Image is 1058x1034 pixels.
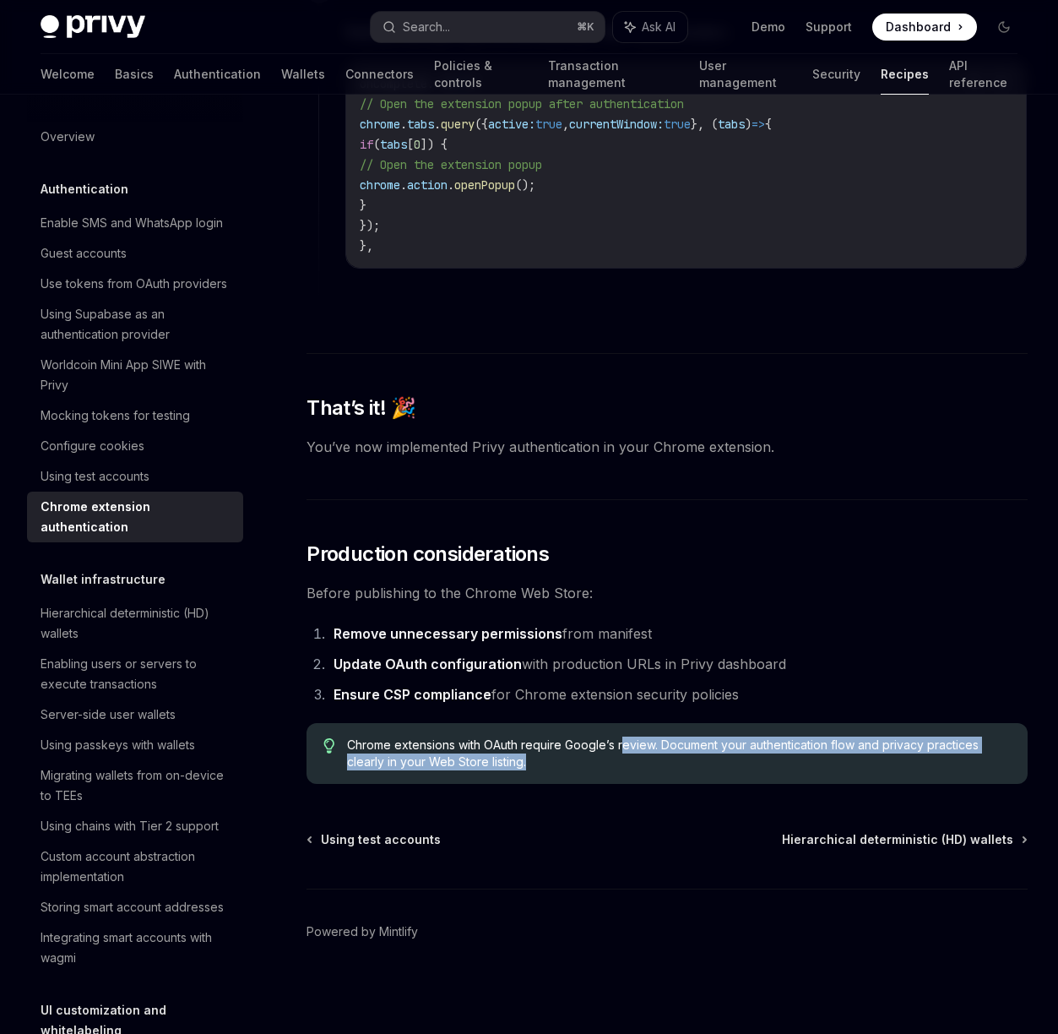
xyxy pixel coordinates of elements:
div: Integrating smart accounts with wagmi [41,928,233,968]
a: Enable SMS and WhatsApp login [27,208,243,238]
div: Enabling users or servers to execute transactions [41,654,233,694]
span: . [400,117,407,132]
img: dark logo [41,15,145,39]
span: if [360,137,373,152]
div: Storing smart account addresses [41,897,224,917]
span: You’ve now implemented Privy authentication in your Chrome extension. [307,435,1028,459]
span: tabs [718,117,745,132]
a: Migrating wallets from on-device to TEEs [27,760,243,811]
span: openPopup [454,177,515,193]
span: . [448,177,454,193]
span: . [434,117,441,132]
div: Hierarchical deterministic (HD) wallets [41,603,233,644]
a: Wallets [281,54,325,95]
div: Overview [41,127,95,147]
span: [ [407,137,414,152]
a: Storing smart account addresses [27,892,243,922]
span: Dashboard [886,19,951,35]
a: Policies & controls [434,54,528,95]
a: Use tokens from OAuth providers [27,269,243,299]
span: action [407,177,448,193]
div: Using passkeys with wallets [41,735,195,755]
span: Hierarchical deterministic (HD) wallets [782,831,1013,848]
span: Ask AI [642,19,675,35]
a: Guest accounts [27,238,243,269]
a: Using passkeys with wallets [27,730,243,760]
div: Server-side user wallets [41,705,176,725]
button: Ask AI [613,12,687,42]
a: Authentication [174,54,261,95]
span: tabs [407,117,434,132]
a: Custom account abstraction implementation [27,841,243,892]
a: API reference [949,54,1017,95]
h5: Authentication [41,179,128,199]
span: tabs [380,137,407,152]
a: Hierarchical deterministic (HD) wallets [782,831,1026,848]
button: Toggle dark mode [990,14,1017,41]
span: }); [360,218,380,233]
div: Using test accounts [41,466,149,487]
span: // Open the extension popup [360,157,542,172]
a: Basics [115,54,154,95]
strong: Update OAuth configuration [334,656,522,672]
span: } [360,198,366,213]
strong: Ensure CSP compliance [334,686,491,703]
a: Powered by Mintlify [307,923,418,940]
span: ({ [475,117,488,132]
a: Using Supabase as an authentication provider [27,299,243,350]
div: Enable SMS and WhatsApp login [41,213,223,233]
a: Demo [751,19,785,35]
div: Mocking tokens for testing [41,405,190,426]
span: // Open the extension popup after authentication [360,96,684,112]
div: Search... [403,17,450,37]
span: chrome [360,117,400,132]
span: => [751,117,765,132]
a: Mocking tokens for testing [27,400,243,431]
div: Chrome extension authentication [41,497,233,537]
span: true [535,117,562,132]
div: Configure cookies [41,436,144,456]
button: Search...⌘K [371,12,605,42]
a: User management [699,54,792,95]
span: Production considerations [307,541,549,568]
a: Welcome [41,54,95,95]
span: }, ( [691,117,718,132]
a: Enabling users or servers to execute transactions [27,649,243,699]
span: , [562,117,569,132]
a: Connectors [345,54,414,95]
span: true [664,117,691,132]
span: query [441,117,475,132]
span: }, [360,238,373,253]
span: (); [515,177,535,193]
span: active: [488,117,535,132]
span: Chrome extensions with OAuth require Google’s review. Document your authentication flow and priva... [347,737,1011,770]
a: Dashboard [872,14,977,41]
a: Transaction management [548,54,678,95]
div: Custom account abstraction implementation [41,846,233,887]
span: ) [745,117,751,132]
li: from manifest [328,622,1028,645]
a: Configure cookies [27,431,243,461]
span: . [400,177,407,193]
span: { [765,117,772,132]
a: Using test accounts [27,461,243,492]
span: Using test accounts [321,831,441,848]
a: Support [806,19,852,35]
a: Using chains with Tier 2 support [27,811,243,841]
strong: Remove unnecessary permissions [334,625,562,642]
span: ]) { [420,137,448,152]
div: Worldcoin Mini App SIWE with Privy [41,355,233,395]
a: Worldcoin Mini App SIWE with Privy [27,350,243,400]
div: Using chains with Tier 2 support [41,816,219,836]
div: Use tokens from OAuth providers [41,274,227,294]
span: 0 [414,137,420,152]
a: Overview [27,122,243,152]
a: Using test accounts [308,831,441,848]
a: Recipes [881,54,929,95]
div: Using Supabase as an authentication provider [41,304,233,345]
div: Guest accounts [41,243,127,264]
span: That’s it! 🎉 [307,395,415,422]
a: Security [812,54,860,95]
span: ⌘ K [577,20,594,34]
a: Integrating smart accounts with wagmi [27,922,243,973]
